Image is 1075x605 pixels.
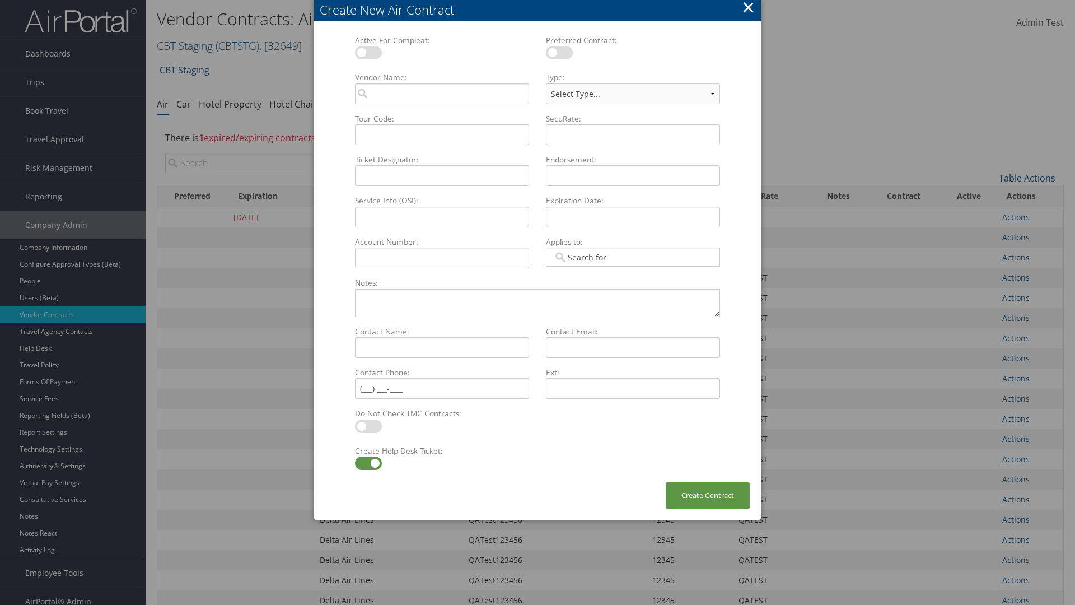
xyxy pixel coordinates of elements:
[553,252,616,263] input: Applies to:
[350,154,534,165] label: Ticket Designator:
[546,83,720,104] select: Type:
[355,337,529,358] input: Contact Name:
[541,326,725,337] label: Contact Email:
[355,207,529,227] input: Service Info (OSI):
[546,378,720,399] input: Ext:
[355,83,529,104] input: Vendor Name:
[541,195,725,206] label: Expiration Date:
[350,367,534,378] label: Contact Phone:
[541,154,725,165] label: Endorsement:
[541,367,725,378] label: Ext:
[355,165,529,186] input: Ticket Designator:
[350,277,725,288] label: Notes:
[350,72,534,83] label: Vendor Name:
[541,72,725,83] label: Type:
[541,236,725,248] label: Applies to:
[350,408,534,419] label: Do Not Check TMC Contracts:
[350,113,534,124] label: Tour Code:
[350,326,534,337] label: Contact Name:
[546,207,720,227] input: Expiration Date:
[546,337,720,358] input: Contact Email:
[350,445,534,457] label: Create Help Desk Ticket:
[546,165,720,186] input: Endorsement:
[355,289,720,317] textarea: Notes:
[350,195,534,206] label: Service Info (OSI):
[350,35,534,46] label: Active For Compleat:
[541,113,725,124] label: SecuRate:
[355,124,529,145] input: Tour Code:
[355,378,529,399] input: Contact Phone:
[541,35,725,46] label: Preferred Contract:
[666,482,750,509] button: Create Contract
[350,236,534,248] label: Account Number:
[546,124,720,145] input: SecuRate:
[320,1,761,18] div: Create New Air Contract
[355,248,529,268] input: Account Number:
